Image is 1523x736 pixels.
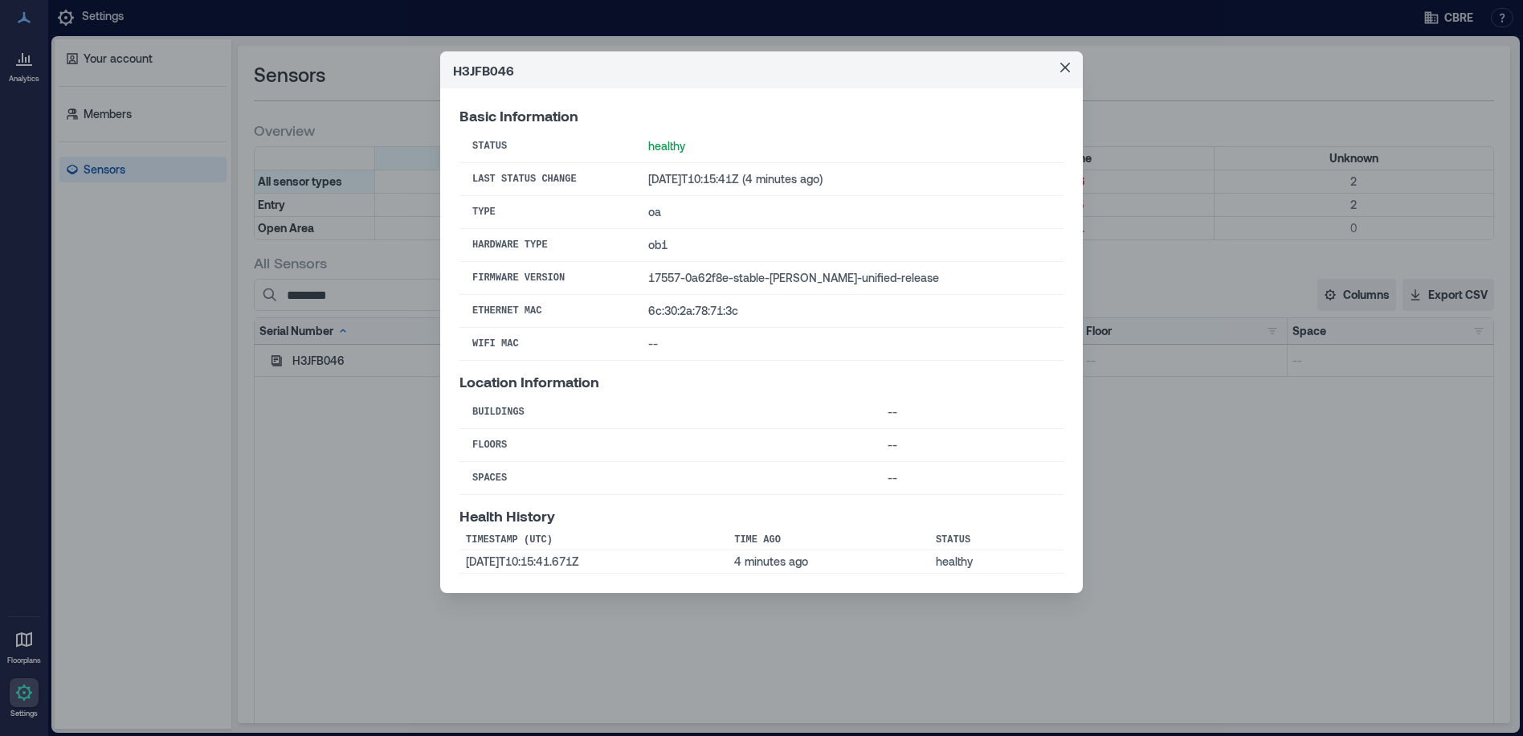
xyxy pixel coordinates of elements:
[459,196,635,229] th: Type
[635,130,1064,163] td: healthy
[459,429,875,462] th: Floors
[929,530,1064,550] th: Status
[459,108,1064,124] p: Basic Information
[728,530,929,550] th: Time Ago
[635,328,1064,361] td: --
[635,196,1064,229] td: oa
[459,530,728,550] th: Timestamp (UTC)
[929,550,1064,574] td: healthy
[459,130,635,163] th: Status
[459,229,635,262] th: Hardware Type
[1052,55,1078,80] button: Close
[459,396,875,429] th: Buildings
[459,163,635,196] th: Last Status Change
[875,462,1064,495] td: --
[459,462,875,495] th: Spaces
[459,508,1064,524] p: Health History
[875,429,1064,462] td: --
[635,262,1064,295] td: 17557-0a62f8e-stable-[PERSON_NAME]-unified-release
[875,396,1064,429] td: --
[459,550,728,574] td: [DATE]T10:15:41.671Z
[459,262,635,295] th: Firmware Version
[440,51,1083,88] header: H3JFB046
[459,374,1064,390] p: Location Information
[459,328,635,361] th: WiFi MAC
[728,550,929,574] td: 4 minutes ago
[635,163,1064,196] td: [DATE]T10:15:41Z (4 minutes ago)
[635,295,1064,328] td: 6c:30:2a:78:71:3c
[635,229,1064,262] td: ob1
[459,295,635,328] th: Ethernet MAC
